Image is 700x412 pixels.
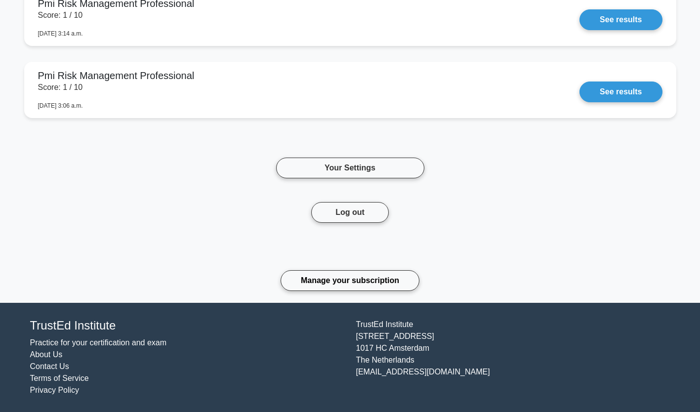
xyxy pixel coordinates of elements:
a: Terms of Service [30,374,89,382]
a: Manage your subscription [281,270,419,291]
a: Your Settings [276,158,424,178]
a: About Us [30,350,63,359]
a: Privacy Policy [30,386,80,394]
button: Log out [311,202,389,223]
a: See results [579,82,662,102]
h4: TrustEd Institute [30,319,344,333]
a: Practice for your certification and exam [30,338,167,347]
a: See results [579,9,662,30]
a: Contact Us [30,362,69,371]
div: TrustEd Institute [STREET_ADDRESS] 1017 HC Amsterdam The Netherlands [EMAIL_ADDRESS][DOMAIN_NAME] [350,319,676,396]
